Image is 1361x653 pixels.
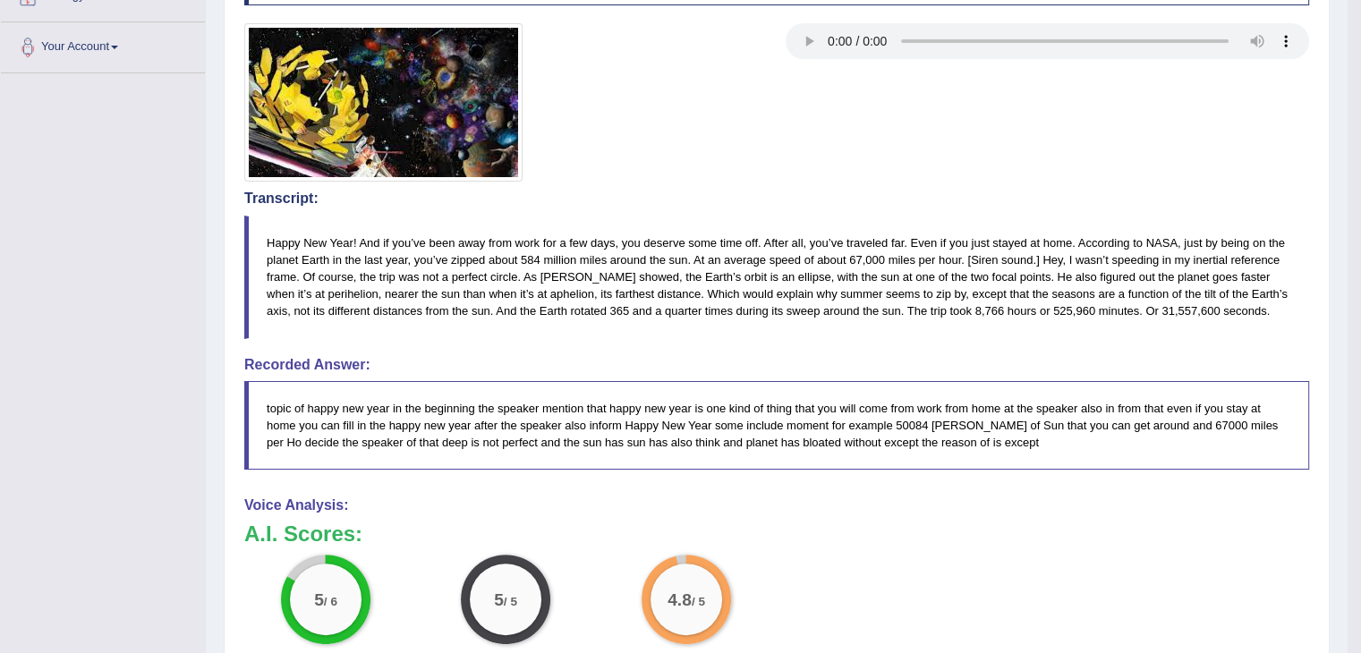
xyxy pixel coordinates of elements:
[668,589,692,609] big: 4.8
[314,589,324,609] big: 5
[244,191,1309,207] h4: Transcript:
[495,589,505,609] big: 5
[244,216,1309,339] blockquote: Happy New Year! And if you’ve been away from work for a few days, you deserve some time off. Afte...
[1,22,205,67] a: Your Account
[692,595,705,608] small: / 5
[244,381,1309,470] blockquote: topic of happy new year in the beginning the speaker mention that happy new year is one kind of t...
[244,522,362,546] b: A.I. Scores:
[504,595,517,608] small: / 5
[244,357,1309,373] h4: Recorded Answer:
[324,595,337,608] small: / 6
[244,497,1309,513] h4: Voice Analysis:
